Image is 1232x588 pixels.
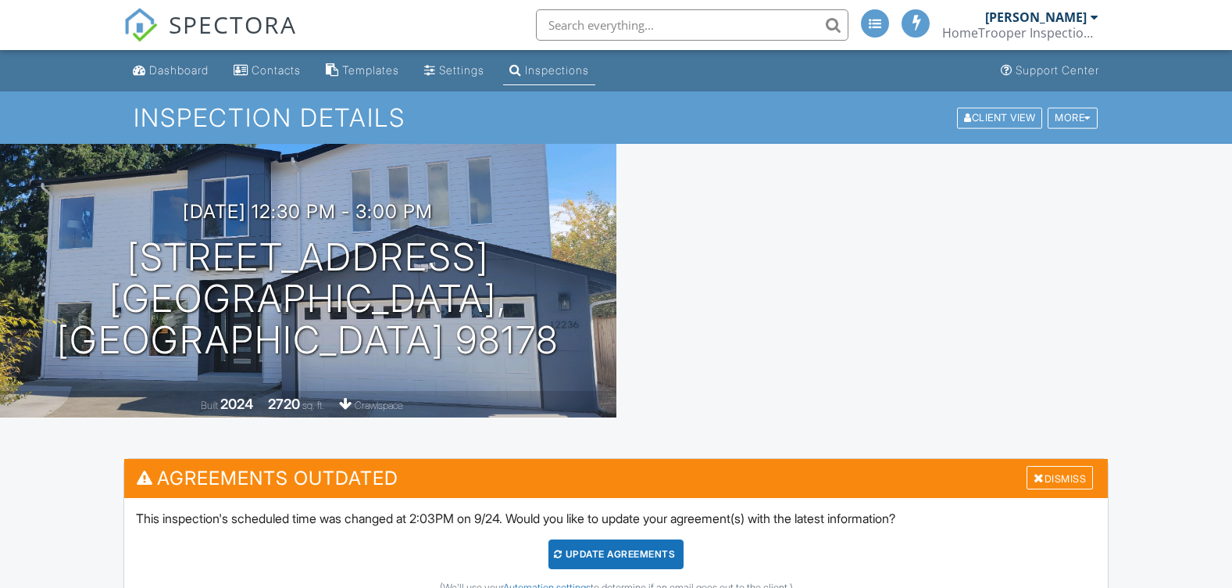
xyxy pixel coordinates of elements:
div: Support Center [1016,63,1099,77]
div: 2720 [268,396,300,412]
a: Templates [320,56,405,85]
a: Support Center [995,56,1105,85]
h1: [STREET_ADDRESS] [GEOGRAPHIC_DATA], [GEOGRAPHIC_DATA] 98178 [25,237,591,360]
h1: Inspection Details [134,104,1099,131]
div: Templates [342,63,399,77]
div: Dismiss [1027,466,1093,490]
div: Settings [439,63,484,77]
span: Built [201,400,218,411]
div: Dashboard [149,63,209,77]
a: SPECTORA [123,21,297,54]
div: Contacts [252,63,301,77]
div: Inspections [525,63,589,77]
div: [PERSON_NAME] [985,9,1087,25]
a: Contacts [227,56,307,85]
div: HomeTrooper Inspection Services [942,25,1098,41]
a: Client View [955,111,1046,123]
div: Client View [957,107,1042,128]
a: Dashboard [127,56,215,85]
span: SPECTORA [169,8,297,41]
span: crawlspace [355,400,403,411]
img: The Best Home Inspection Software - Spectora [123,8,158,42]
div: More [1048,107,1098,128]
a: Settings [418,56,491,85]
a: Inspections [503,56,595,85]
div: 2024 [220,396,253,412]
h3: [DATE] 12:30 pm - 3:00 pm [183,201,433,222]
span: sq. ft. [302,400,324,411]
div: Update Agreements [548,540,684,569]
h3: Agreements Outdated [124,459,1109,497]
input: Search everything... [536,9,848,41]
